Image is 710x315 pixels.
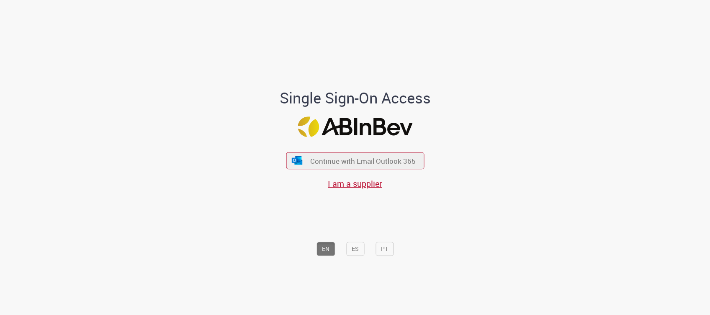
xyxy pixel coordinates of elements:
[328,178,382,189] a: I am a supplier
[346,242,364,256] button: ES
[291,156,303,165] img: ícone Azure/Microsoft 360
[316,242,335,256] button: EN
[239,90,471,106] h1: Single Sign-On Access
[286,152,424,169] button: ícone Azure/Microsoft 360 Continue with Email Outlook 365
[298,116,412,137] img: Logo ABInBev
[310,156,416,165] span: Continue with Email Outlook 365
[376,242,394,256] button: PT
